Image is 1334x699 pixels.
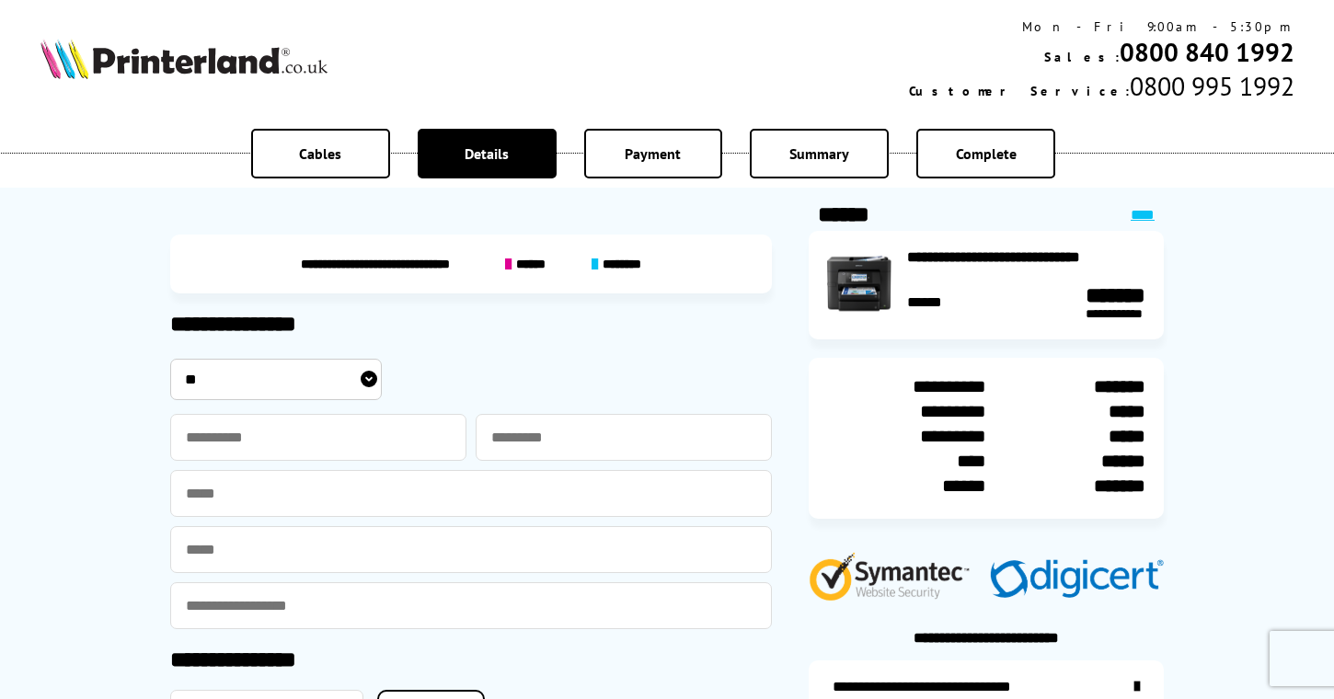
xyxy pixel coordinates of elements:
span: Sales: [1044,49,1120,65]
span: Payment [625,144,681,163]
span: Details [465,144,509,163]
span: Complete [956,144,1017,163]
img: Printerland Logo [40,39,328,79]
span: 0800 995 1992 [1130,69,1294,103]
span: Cables [299,144,341,163]
span: Customer Service: [909,83,1130,99]
a: 0800 840 1992 [1120,35,1294,69]
div: Mon - Fri 9:00am - 5:30pm [909,18,1294,35]
span: Summary [789,144,849,163]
